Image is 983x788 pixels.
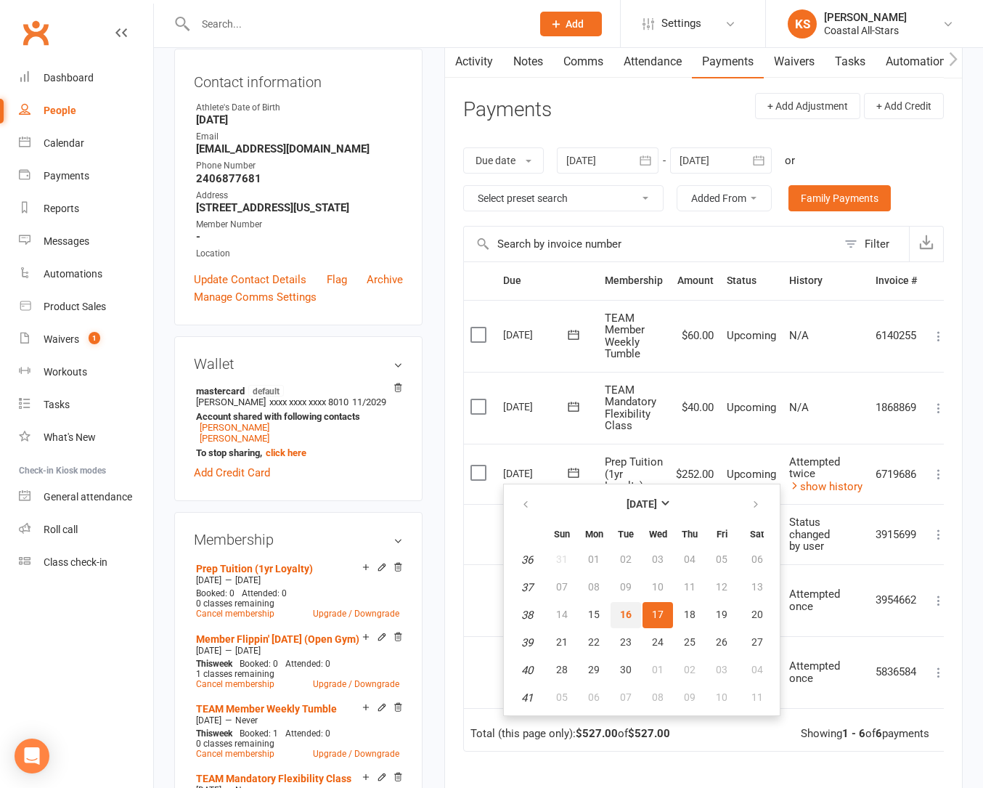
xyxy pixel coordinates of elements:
span: Upcoming [727,329,776,342]
span: Booked: 1 [240,728,278,739]
strong: 6 [876,727,882,740]
span: Attempted once [789,588,840,613]
a: Class kiosk mode [19,546,153,579]
a: Tasks [19,389,153,421]
button: 22 [579,630,609,656]
div: Member Number [196,218,403,232]
span: Booked: 0 [196,588,234,598]
a: Calendar [19,127,153,160]
button: 25 [674,630,705,656]
a: Roll call [19,513,153,546]
div: Messages [44,235,89,247]
a: Update Contact Details [194,271,306,288]
span: 19 [716,609,727,620]
small: Saturday [750,529,764,540]
a: Payments [19,160,153,192]
a: Dashboard [19,62,153,94]
a: Payments [692,45,764,78]
span: 25 [684,636,696,648]
a: Product Sales [19,291,153,323]
div: Reports [44,203,79,214]
button: 17 [643,602,673,628]
button: 30 [611,657,641,683]
a: Add Credit Card [194,464,270,482]
td: 6719686 [869,444,923,505]
a: Reports [19,192,153,225]
div: General attendance [44,491,132,503]
div: Workouts [44,366,87,378]
span: 18 [684,609,696,620]
button: 03 [706,657,737,683]
a: Workouts [19,356,153,389]
div: Roll call [44,524,78,535]
span: Attended: 0 [242,588,287,598]
button: 08 [643,685,673,711]
span: N/A [789,329,809,342]
a: Cancel membership [196,609,274,619]
a: TEAM Member Weekly Tumble [196,703,337,715]
span: Booked: 0 [240,659,278,669]
span: 15 [588,609,600,620]
span: 0 classes remaining [196,739,274,749]
div: Filter [865,235,889,253]
button: 21 [547,630,577,656]
span: 23 [620,636,632,648]
a: Upgrade / Downgrade [313,609,399,619]
div: Automations [44,268,102,280]
span: 0 classes remaining [196,598,274,609]
a: Member Flippin' [DATE] (Open Gym) [196,633,359,645]
span: This [196,659,213,669]
div: Dashboard [44,72,94,84]
span: [DATE] [196,575,221,585]
div: Showing of payments [801,728,929,740]
span: Attended: 0 [285,659,330,669]
span: Attempted twice [789,455,840,481]
span: 27 [751,636,763,648]
button: 20 [738,602,775,628]
td: 3915699 [869,504,923,564]
button: 26 [706,630,737,656]
th: Amount [669,262,720,299]
a: Activity [445,45,503,78]
strong: 1 - 6 [842,727,865,740]
a: Notes [503,45,553,78]
span: 09 [684,691,696,703]
strong: $527.00 [628,727,670,740]
span: This [196,728,213,739]
a: People [19,94,153,127]
a: click here [266,447,306,458]
span: [DATE] [196,715,221,726]
button: 05 [547,685,577,711]
div: Athlete's Date of Birth [196,101,403,115]
span: TEAM Mandatory Flexibility Class [605,383,656,433]
button: 02 [674,657,705,683]
a: Prep Tuition (1yr Loyalty) [196,563,313,574]
a: Manage Comms Settings [194,288,317,306]
th: Invoice # [869,262,923,299]
button: 01 [643,657,673,683]
strong: [DATE] [196,113,403,126]
span: 24 [652,636,664,648]
td: $252.00 [669,444,720,505]
h3: Membership [194,532,403,548]
td: 1868869 [869,372,923,444]
div: Coastal All-Stars [824,24,907,37]
small: Tuesday [618,529,634,540]
td: 6140255 [869,300,923,372]
span: 07 [620,691,632,703]
a: Tasks [825,45,876,78]
small: Thursday [682,529,698,540]
td: $40.00 [669,372,720,444]
h3: Wallet [194,356,403,372]
button: 18 [674,602,705,628]
input: Search by invoice number [464,227,837,261]
span: 06 [588,691,600,703]
span: TEAM Member Weekly Tumble [605,312,645,361]
span: Add [566,18,584,30]
span: Settings [661,7,701,40]
td: 3954662 [869,564,923,636]
button: 15 [579,602,609,628]
button: 07 [611,685,641,711]
button: 06 [579,685,609,711]
strong: [DATE] [627,498,657,510]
